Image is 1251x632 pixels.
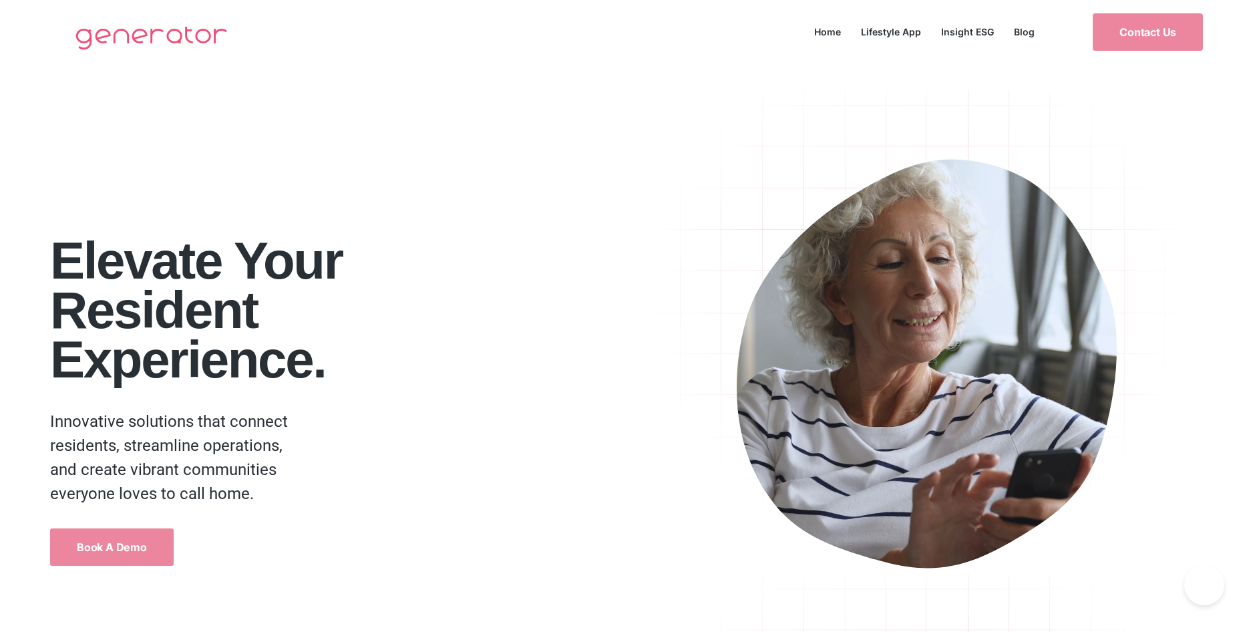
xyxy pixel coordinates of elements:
[1093,13,1203,51] a: Contact Us
[50,528,174,566] a: Book a Demo
[50,236,639,384] h2: Elevate your Resident Experience.
[804,23,1045,41] nav: Menu
[1004,23,1045,41] a: Blog
[77,542,147,552] span: Book a Demo
[50,410,297,506] p: Innovative solutions that connect residents, streamline operations, and create vibrant communitie...
[851,23,931,41] a: Lifestyle App
[804,23,851,41] a: Home
[1184,565,1224,605] iframe: Toggle Customer Support
[931,23,1004,41] a: Insight ESG
[1119,27,1176,37] span: Contact Us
